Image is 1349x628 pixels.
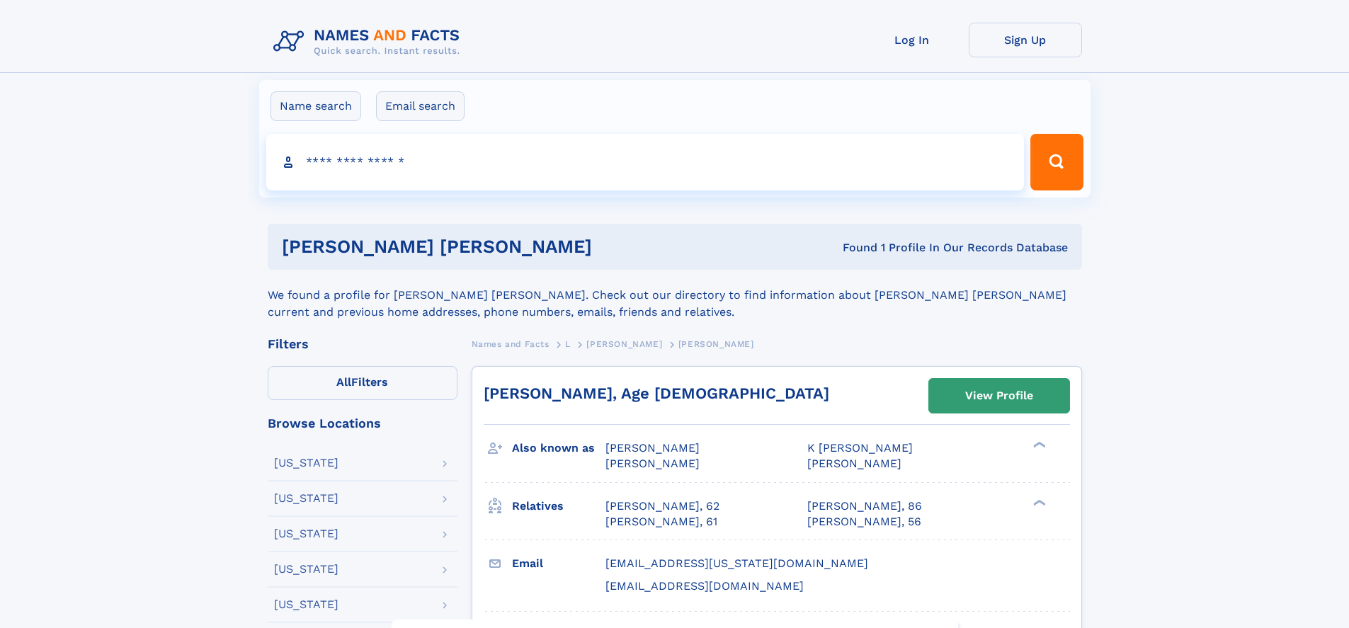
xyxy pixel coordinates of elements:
[274,564,338,575] div: [US_STATE]
[268,23,472,61] img: Logo Names and Facts
[376,91,465,121] label: Email search
[484,384,829,402] a: [PERSON_NAME], Age [DEMOGRAPHIC_DATA]
[268,270,1082,321] div: We found a profile for [PERSON_NAME] [PERSON_NAME]. Check out our directory to find information a...
[807,457,901,470] span: [PERSON_NAME]
[1030,440,1047,450] div: ❯
[807,498,922,514] a: [PERSON_NAME], 86
[565,339,571,349] span: L
[512,494,605,518] h3: Relatives
[605,556,868,570] span: [EMAIL_ADDRESS][US_STATE][DOMAIN_NAME]
[605,498,719,514] a: [PERSON_NAME], 62
[1030,134,1083,190] button: Search Button
[274,599,338,610] div: [US_STATE]
[678,339,754,349] span: [PERSON_NAME]
[266,134,1025,190] input: search input
[717,240,1068,256] div: Found 1 Profile In Our Records Database
[274,528,338,539] div: [US_STATE]
[965,379,1033,412] div: View Profile
[586,339,662,349] span: [PERSON_NAME]
[1030,498,1047,507] div: ❯
[274,457,338,469] div: [US_STATE]
[969,23,1082,57] a: Sign Up
[586,335,662,353] a: [PERSON_NAME]
[336,375,351,389] span: All
[271,91,361,121] label: Name search
[512,552,605,576] h3: Email
[268,417,457,430] div: Browse Locations
[605,514,717,530] a: [PERSON_NAME], 61
[268,366,457,400] label: Filters
[807,514,921,530] a: [PERSON_NAME], 56
[605,441,700,455] span: [PERSON_NAME]
[807,441,913,455] span: K [PERSON_NAME]
[282,238,717,256] h1: [PERSON_NAME] [PERSON_NAME]
[605,579,804,593] span: [EMAIL_ADDRESS][DOMAIN_NAME]
[274,493,338,504] div: [US_STATE]
[512,436,605,460] h3: Also known as
[929,379,1069,413] a: View Profile
[565,335,571,353] a: L
[605,457,700,470] span: [PERSON_NAME]
[472,335,550,353] a: Names and Facts
[855,23,969,57] a: Log In
[268,338,457,350] div: Filters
